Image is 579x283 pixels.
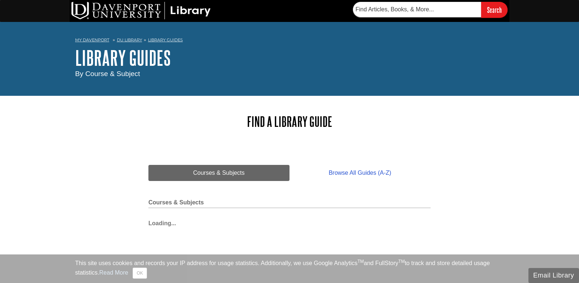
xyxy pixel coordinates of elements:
a: DU Library [117,37,142,42]
h2: Courses & Subjects [148,199,431,208]
a: Read More [99,269,128,276]
a: Library Guides [148,37,183,42]
form: Searches DU Library's articles, books, and more [353,2,508,18]
a: Browse All Guides (A-Z) [289,165,431,181]
nav: breadcrumb [75,35,504,47]
img: DU Library [71,2,211,19]
button: Email Library [528,268,579,283]
button: Close [133,268,147,279]
div: This site uses cookies and records your IP address for usage statistics. Additionally, we use Goo... [75,259,504,279]
h1: Library Guides [75,47,504,69]
a: Courses & Subjects [148,165,289,181]
sup: TM [398,259,405,264]
h2: Find a Library Guide [148,114,431,129]
a: My Davenport [75,37,109,43]
div: By Course & Subject [75,69,504,79]
input: Find Articles, Books, & More... [353,2,481,17]
sup: TM [357,259,364,264]
div: Loading... [148,215,431,228]
input: Search [481,2,508,18]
